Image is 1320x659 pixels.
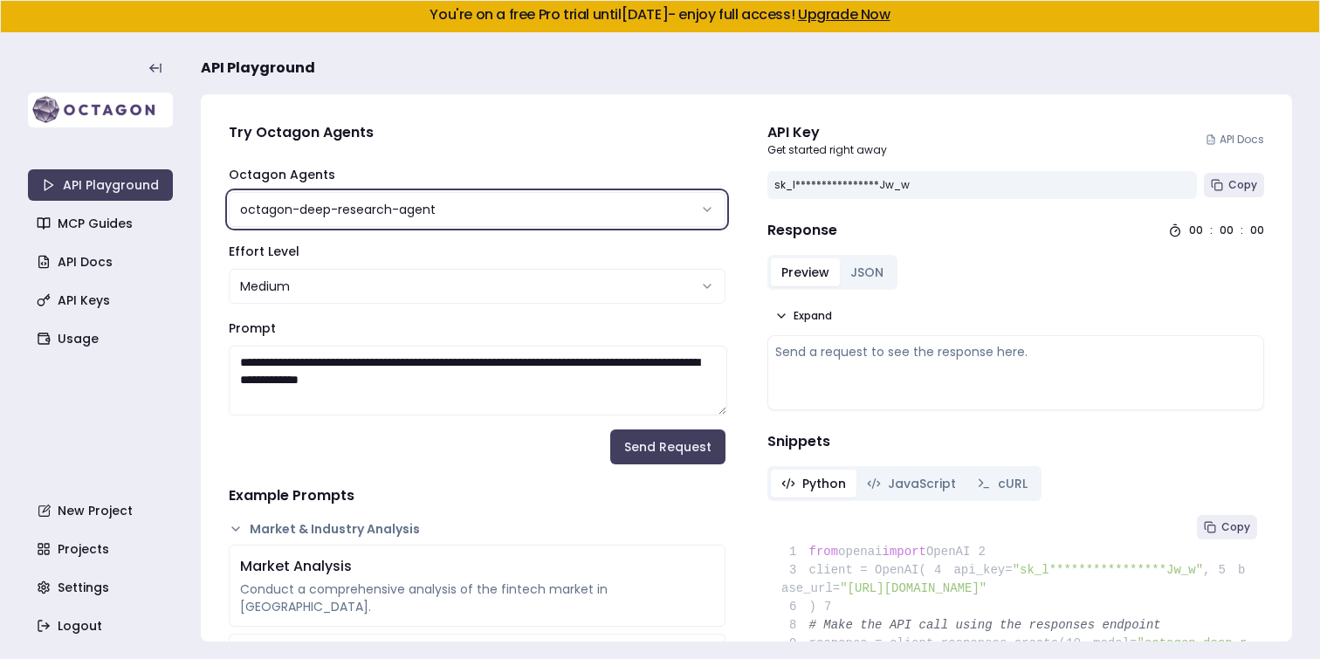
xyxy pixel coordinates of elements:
[781,563,926,577] span: client = OpenAI(
[1210,561,1238,580] span: 5
[798,4,890,24] a: Upgrade Now
[998,475,1028,492] span: cURL
[240,580,714,615] div: Conduct a comprehensive analysis of the fintech market in [GEOGRAPHIC_DATA].
[767,122,887,143] div: API Key
[840,581,987,595] span: "[URL][DOMAIN_NAME]"
[229,319,276,337] label: Prompt
[1203,563,1210,577] span: ,
[1228,178,1257,192] span: Copy
[30,323,175,354] a: Usage
[883,545,926,559] span: import
[775,343,1256,360] div: Send a request to see the response here.
[30,246,175,278] a: API Docs
[970,543,998,561] span: 2
[888,475,956,492] span: JavaScript
[28,93,173,127] img: logo-rect-yK7x_WSZ.svg
[781,561,809,580] span: 3
[1220,223,1234,237] div: 00
[1241,223,1243,237] div: :
[229,243,299,260] label: Effort Level
[28,169,173,201] a: API Playground
[1221,520,1250,534] span: Copy
[229,122,725,143] h4: Try Octagon Agents
[771,258,840,286] button: Preview
[30,208,175,239] a: MCP Guides
[30,533,175,565] a: Projects
[781,636,1066,650] span: response = client.responses.create(
[840,258,894,286] button: JSON
[767,143,887,157] p: Get started right away
[1066,635,1094,653] span: 10
[781,543,809,561] span: 1
[1093,636,1137,650] span: model=
[201,58,315,79] span: API Playground
[781,635,809,653] span: 9
[240,556,714,577] div: Market Analysis
[229,520,725,538] button: Market & Industry Analysis
[838,545,882,559] span: openai
[15,8,1305,22] h5: You're on a free Pro trial until [DATE] - enjoy full access!
[767,220,837,241] h4: Response
[30,285,175,316] a: API Keys
[816,598,844,616] span: 7
[229,485,725,506] h4: Example Prompts
[794,309,832,323] span: Expand
[610,429,725,464] button: Send Request
[1250,223,1264,237] div: 00
[1189,223,1203,237] div: 00
[953,563,1012,577] span: api_key=
[767,431,1264,452] h4: Snippets
[781,600,816,614] span: )
[1210,223,1213,237] div: :
[30,610,175,642] a: Logout
[809,545,839,559] span: from
[30,572,175,603] a: Settings
[926,545,970,559] span: OpenAI
[809,618,1161,632] span: # Make the API call using the responses endpoint
[802,475,846,492] span: Python
[1204,173,1264,197] button: Copy
[229,166,335,183] label: Octagon Agents
[1206,133,1264,147] a: API Docs
[781,598,809,616] span: 6
[767,304,839,328] button: Expand
[926,561,954,580] span: 4
[30,495,175,526] a: New Project
[781,616,809,635] span: 8
[1197,515,1257,539] button: Copy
